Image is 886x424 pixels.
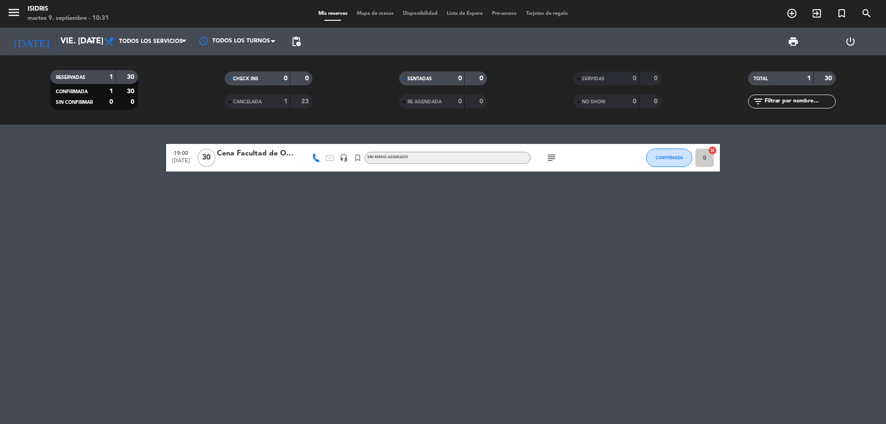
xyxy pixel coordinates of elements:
div: martes 9. septiembre - 10:31 [28,14,109,23]
div: LOG OUT [822,28,879,55]
strong: 0 [633,98,636,105]
strong: 23 [301,98,311,105]
strong: 30 [127,88,136,95]
i: filter_list [753,96,764,107]
div: isidris [28,5,109,14]
strong: 30 [825,75,834,82]
span: SIN CONFIRMAR [56,100,93,105]
input: Filtrar por nombre... [764,96,835,107]
strong: 0 [479,98,485,105]
span: Disponibilidad [398,11,442,16]
button: menu [7,6,21,23]
span: RESERVADAS [56,75,85,80]
i: exit_to_app [811,8,822,19]
i: arrow_drop_down [86,36,97,47]
strong: 0 [654,75,659,82]
strong: 0 [109,99,113,105]
span: Todos los servicios [119,38,183,45]
strong: 0 [284,75,287,82]
div: Cena Facultad de Odontologia [217,148,295,160]
span: Tarjetas de regalo [521,11,573,16]
i: [DATE] [7,31,56,52]
i: search [861,8,872,19]
strong: 0 [458,98,462,105]
span: Pre-acceso [487,11,521,16]
strong: 0 [458,75,462,82]
strong: 1 [807,75,811,82]
i: turned_in_not [353,154,362,162]
button: CONFIRMADA [646,149,692,167]
strong: 1 [109,74,113,80]
span: Mis reservas [314,11,352,16]
span: SERVIDAS [582,77,605,81]
strong: 0 [633,75,636,82]
strong: 0 [305,75,311,82]
span: Mapa de mesas [352,11,398,16]
i: headset_mic [340,154,348,162]
span: Lista de Espera [442,11,487,16]
span: print [788,36,799,47]
span: 30 [198,149,216,167]
span: RE AGENDADA [407,100,442,104]
strong: 0 [654,98,659,105]
span: Sin menú asignado [367,155,408,159]
span: CANCELADA [233,100,262,104]
span: CONFIRMADA [656,155,683,160]
span: 19:00 [169,147,192,158]
i: turned_in_not [836,8,847,19]
span: TOTAL [754,77,768,81]
span: CHECK INS [233,77,258,81]
span: SENTADAS [407,77,432,81]
strong: 0 [131,99,136,105]
span: [DATE] [169,158,192,168]
span: NO SHOW [582,100,605,104]
strong: 30 [127,74,136,80]
strong: 1 [109,88,113,95]
i: power_settings_new [845,36,856,47]
span: pending_actions [291,36,302,47]
i: subject [546,152,557,163]
strong: 1 [284,98,287,105]
i: add_circle_outline [786,8,797,19]
i: menu [7,6,21,19]
strong: 0 [479,75,485,82]
span: CONFIRMADA [56,90,88,94]
i: cancel [708,146,717,155]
